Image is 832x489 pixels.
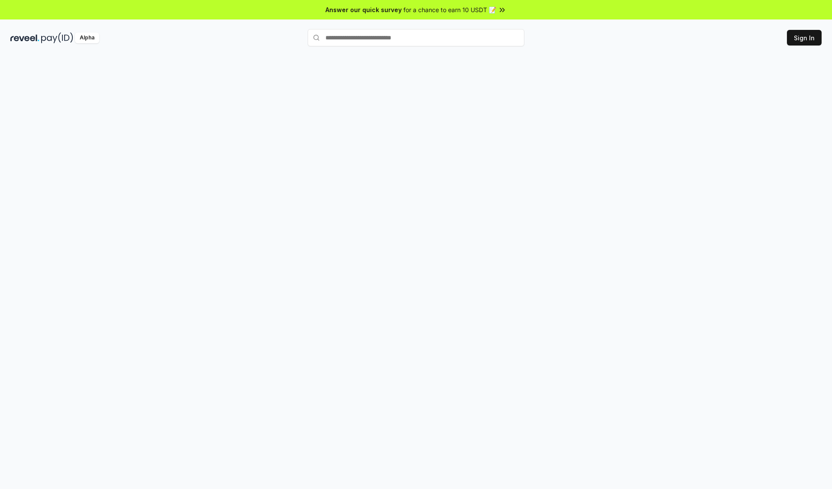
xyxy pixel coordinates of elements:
span: for a chance to earn 10 USDT 📝 [403,5,496,14]
span: Answer our quick survey [325,5,402,14]
button: Sign In [787,30,822,45]
div: Alpha [75,32,99,43]
img: reveel_dark [10,32,39,43]
img: pay_id [41,32,73,43]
